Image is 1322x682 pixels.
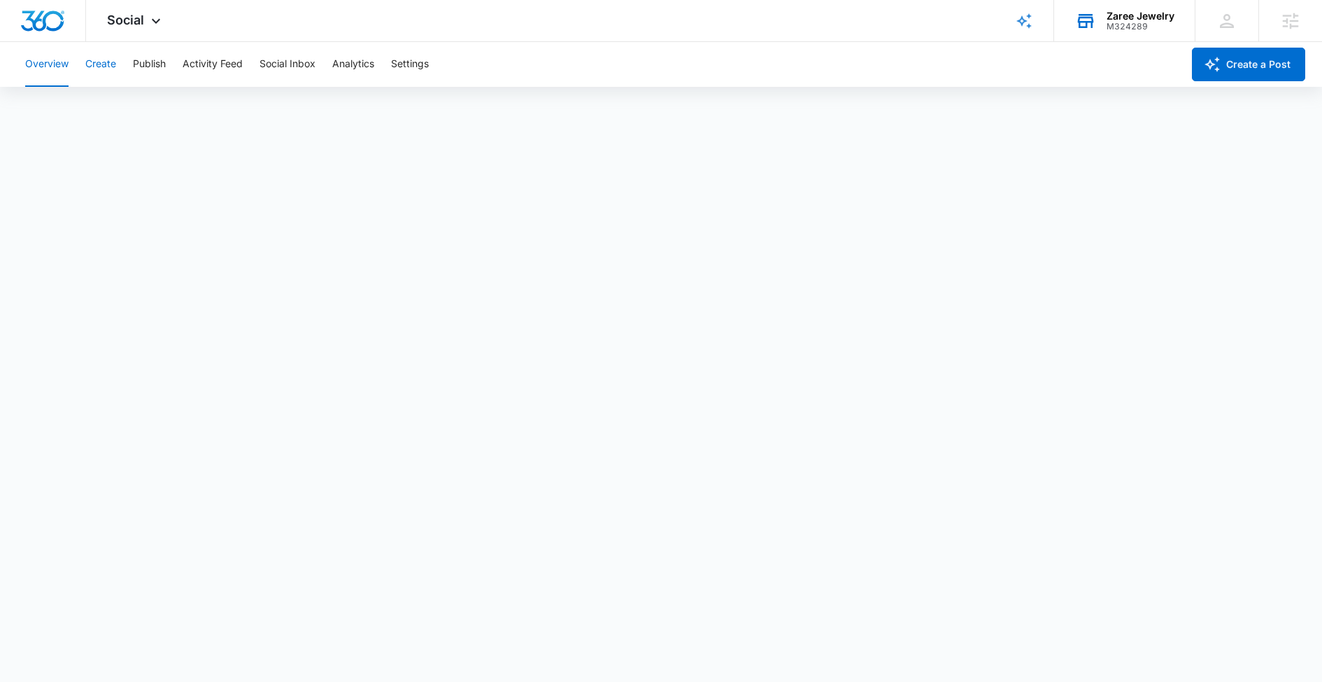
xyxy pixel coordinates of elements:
div: account id [1107,22,1174,32]
button: Overview [25,42,69,87]
button: Settings [391,42,429,87]
button: Publish [133,42,166,87]
button: Create [85,42,116,87]
button: Analytics [332,42,374,87]
div: account name [1107,11,1174,22]
span: Social [107,13,144,27]
button: Activity Feed [183,42,243,87]
button: Create a Post [1192,48,1305,81]
button: Social Inbox [260,42,315,87]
